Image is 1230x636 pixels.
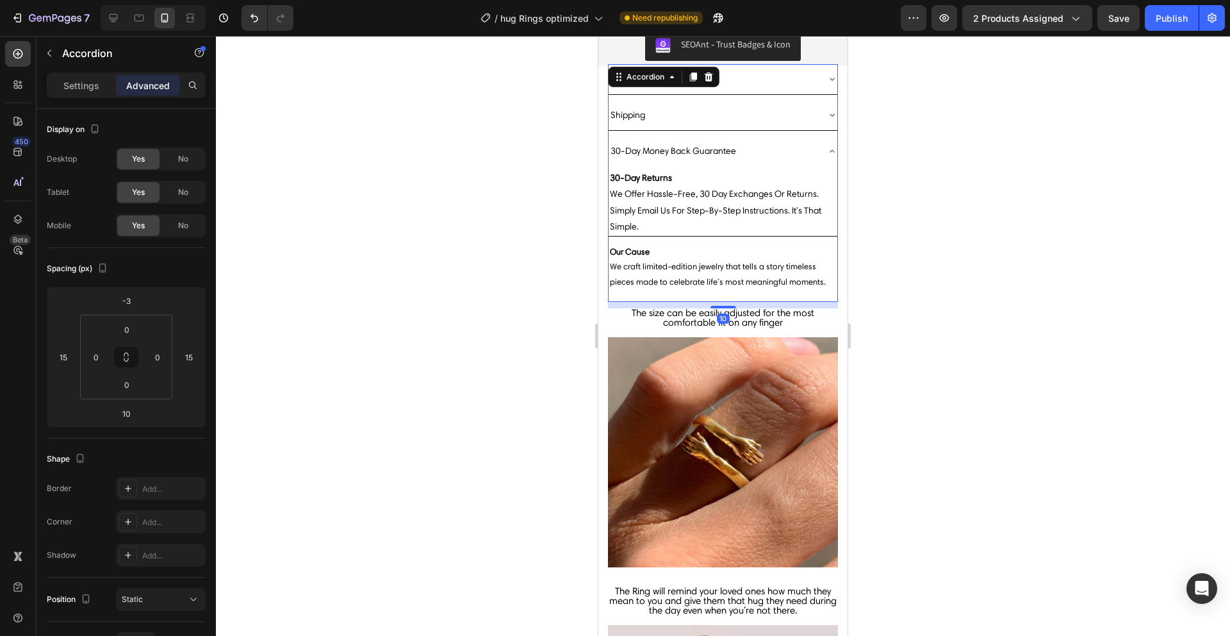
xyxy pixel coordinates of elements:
[63,79,99,92] p: Settings
[114,320,140,339] input: 0px
[12,137,31,147] div: 450
[47,483,72,494] div: Border
[47,121,102,138] div: Display on
[12,107,138,123] p: 30-Day Money Back Guarantee
[179,347,199,367] input: 15
[132,153,145,165] span: Yes
[86,347,106,367] input: 0px
[242,5,293,31] div: Undo/Redo
[500,12,589,25] span: hug Rings optimized
[142,483,202,495] div: Add...
[12,137,74,147] strong: 30-day returns
[126,79,170,92] p: Advanced
[142,550,202,562] div: Add...
[12,208,238,253] p: We craft limited-edition jewelry that tells a story timeless pieces made to celebrate life’s most...
[12,150,238,199] p: we offer hassle-free, 30 day exchanges or returns. simply email us for step-by-step instructions....
[116,588,206,611] button: Static
[26,35,69,47] div: Accordion
[142,517,202,528] div: Add...
[113,404,139,423] input: 10
[1145,5,1199,31] button: Publish
[47,187,69,198] div: Tablet
[113,291,139,310] input: -3
[114,375,140,394] input: 0px
[54,347,73,367] input: 15
[119,278,131,288] div: 10
[10,235,31,245] div: Beta
[973,12,1063,25] span: 2 products assigned
[178,153,188,165] span: No
[47,260,110,278] div: Spacing (px)
[12,211,51,221] strong: Our Cause
[132,187,145,198] span: Yes
[84,10,90,26] p: 7
[5,5,95,31] button: 7
[1186,573,1217,604] div: Open Intercom Messenger
[11,549,238,580] span: The Ring will remind your loved ones how much they mean to you and give them that hug they need d...
[148,347,167,367] input: 0px
[1156,12,1188,25] div: Publish
[57,2,72,17] img: CMOhyp-BrocDEAE=.png
[47,220,71,231] div: Mobile
[62,46,171,61] p: Accordion
[47,153,77,165] div: Desktop
[122,594,143,604] span: Static
[47,591,94,608] div: Position
[495,12,498,25] span: /
[47,451,88,468] div: Shape
[632,12,698,24] span: Need republishing
[132,220,145,231] span: Yes
[178,187,188,198] span: No
[1108,13,1129,24] span: Save
[10,271,240,531] span: The size can be easily adjusted for the most comfortable fit on any finger
[47,516,72,528] div: Corner
[47,549,76,561] div: Shadow
[12,71,47,87] p: Shipping
[83,2,192,15] div: SEOAnt ‑ Trust Badges & Icon
[178,220,188,231] span: No
[598,36,848,636] iframe: Design area
[1097,5,1140,31] button: Save
[962,5,1092,31] button: 2 products assigned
